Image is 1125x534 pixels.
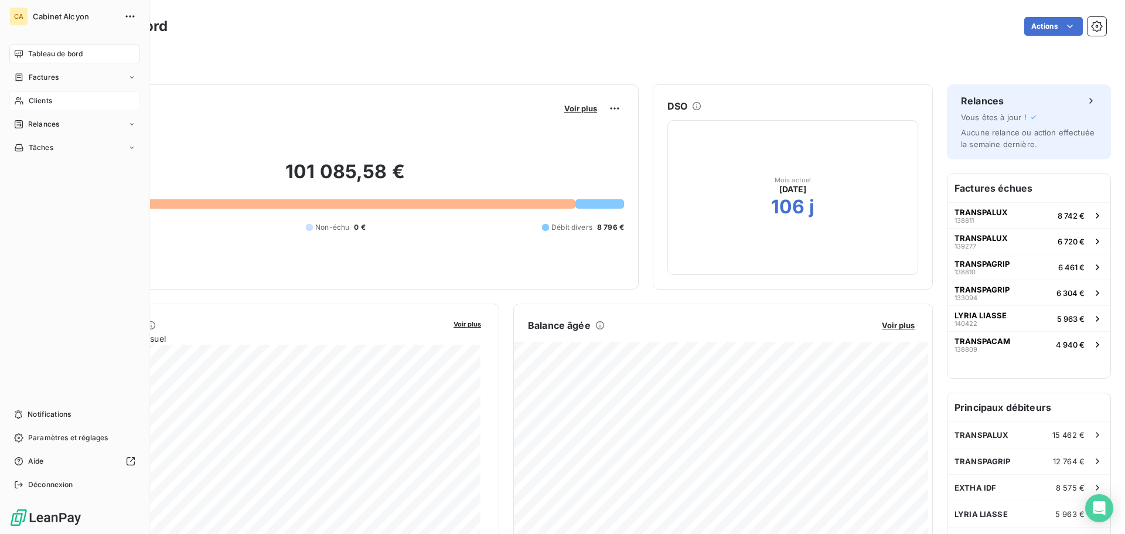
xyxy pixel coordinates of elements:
button: TRANSPALUX1392776 720 € [947,228,1110,254]
span: LYRIA LIASSE [954,509,1008,519]
a: Aide [9,452,140,471]
span: Clients [29,96,52,106]
h2: 106 [771,195,804,219]
h6: Factures échues [947,174,1110,202]
button: Voir plus [878,320,918,331]
button: TRANSPALUX1388118 742 € [947,202,1110,228]
span: Voir plus [564,104,597,113]
span: Notifications [28,409,71,420]
span: Factures [29,72,59,83]
span: TRANSPAGRIP [954,457,1011,466]
span: TRANSPAGRIP [954,285,1010,294]
span: TRANSPACAM [954,336,1010,346]
span: 6 461 € [1058,263,1085,272]
span: TRANSPAGRIP [954,259,1010,268]
span: TRANSPALUX [954,208,1008,217]
span: 5 963 € [1055,509,1085,519]
div: CA [9,7,28,26]
span: Déconnexion [28,479,73,490]
h2: j [809,195,814,219]
span: 4 940 € [1056,340,1085,349]
span: 5 963 € [1057,314,1085,324]
span: 6 304 € [1056,288,1085,298]
span: 140422 [954,320,977,327]
h2: 101 085,58 € [66,160,624,195]
span: 138810 [954,268,976,275]
span: Mois actuel [775,176,812,183]
button: Voir plus [450,318,485,329]
span: Débit divers [551,222,592,233]
h6: Principaux débiteurs [947,393,1110,421]
span: 139277 [954,243,976,250]
h6: Relances [961,94,1004,108]
img: Logo LeanPay [9,508,82,527]
span: 12 764 € [1053,457,1085,466]
span: Relances [28,119,59,130]
div: Open Intercom Messenger [1085,494,1113,522]
h6: DSO [667,99,687,113]
span: Non-échu [315,222,349,233]
span: 6 720 € [1058,237,1085,246]
button: Voir plus [561,103,601,114]
span: 138811 [954,217,974,224]
span: 15 462 € [1052,430,1085,440]
span: 0 € [354,222,365,233]
span: Chiffre d'affaires mensuel [66,332,445,345]
span: Voir plus [454,320,481,328]
span: 138809 [954,346,977,353]
span: Aide [28,456,44,467]
span: 133094 [954,294,977,301]
span: Tâches [29,142,53,153]
span: Paramètres et réglages [28,433,108,443]
span: LYRIA LIASSE [954,311,1007,320]
span: TRANSPALUX [954,233,1008,243]
button: TRANSPACAM1388094 940 € [947,331,1110,357]
span: Cabinet Alcyon [33,12,117,21]
span: [DATE] [779,183,807,195]
button: TRANSPAGRIP1330946 304 € [947,280,1110,305]
button: TRANSPAGRIP1388106 461 € [947,254,1110,280]
span: Voir plus [882,321,915,330]
span: 8 575 € [1056,483,1085,492]
span: TRANSPALUX [954,430,1009,440]
button: Actions [1024,17,1083,36]
span: EXTHA IDF [954,483,996,492]
span: Aucune relance ou action effectuée la semaine dernière. [961,128,1095,149]
button: LYRIA LIASSE1404225 963 € [947,305,1110,331]
h6: Balance âgée [528,318,591,332]
span: Tableau de bord [28,49,83,59]
span: 8 742 € [1058,211,1085,220]
span: Vous êtes à jour ! [961,113,1027,122]
span: 8 796 € [597,222,624,233]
